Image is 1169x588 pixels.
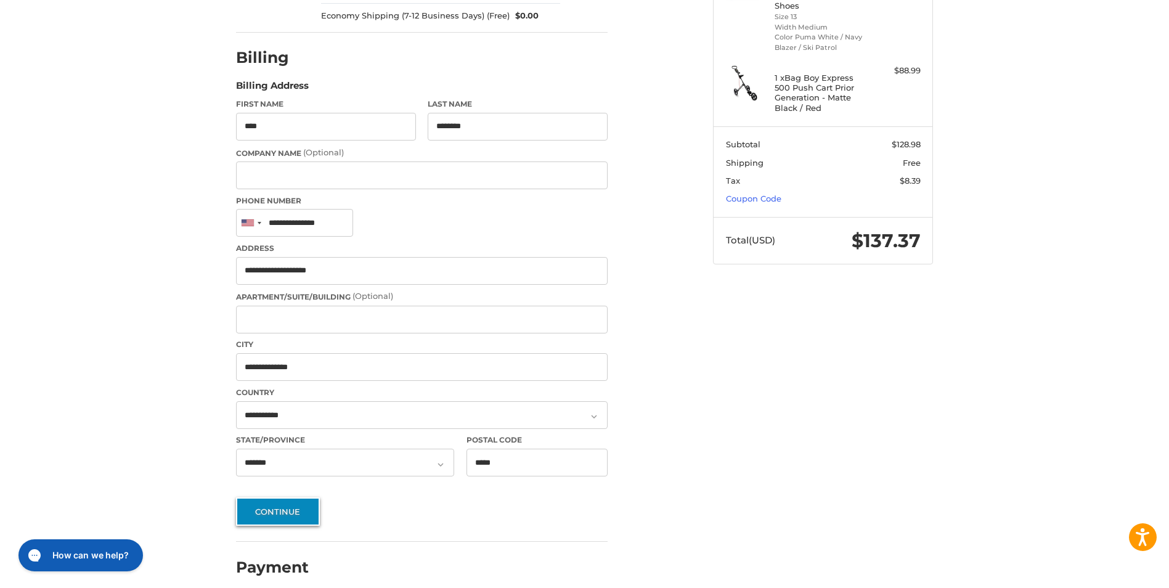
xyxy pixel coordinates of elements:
[303,147,344,157] small: (Optional)
[775,12,869,22] li: Size 13
[852,229,921,252] span: $137.37
[775,22,869,33] li: Width Medium
[428,99,608,110] label: Last Name
[321,10,510,22] span: Economy Shipping (7-12 Business Days) (Free)
[726,139,760,149] span: Subtotal
[892,139,921,149] span: $128.98
[236,195,608,206] label: Phone Number
[726,194,781,203] a: Coupon Code
[466,435,608,446] label: Postal Code
[236,79,309,99] legend: Billing Address
[12,535,147,576] iframe: Gorgias live chat messenger
[236,290,608,303] label: Apartment/Suite/Building
[236,147,608,159] label: Company Name
[900,176,921,186] span: $8.39
[236,558,309,577] h2: Payment
[352,291,393,301] small: (Optional)
[237,210,265,236] div: United States: +1
[775,73,869,113] h4: 1 x Bag Boy Express 500 Push Cart Prior Generation - Matte Black / Red
[775,32,869,52] li: Color Puma White / Navy Blazer / Ski Patrol
[236,48,308,67] h2: Billing
[236,435,454,446] label: State/Province
[236,243,608,254] label: Address
[872,65,921,77] div: $88.99
[726,234,775,246] span: Total (USD)
[236,387,608,398] label: Country
[726,176,740,186] span: Tax
[726,158,764,168] span: Shipping
[903,158,921,168] span: Free
[236,497,320,526] button: Continue
[510,10,539,22] span: $0.00
[236,99,416,110] label: First Name
[236,339,608,350] label: City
